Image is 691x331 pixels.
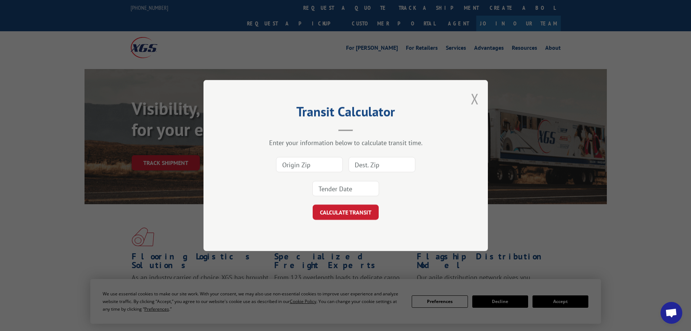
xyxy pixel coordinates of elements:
[240,106,452,120] h2: Transit Calculator
[240,138,452,147] div: Enter your information below to calculate transit time.
[471,89,479,108] button: Close modal
[661,302,682,324] a: Open chat
[349,157,415,172] input: Dest. Zip
[313,205,379,220] button: CALCULATE TRANSIT
[312,181,379,196] input: Tender Date
[276,157,343,172] input: Origin Zip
